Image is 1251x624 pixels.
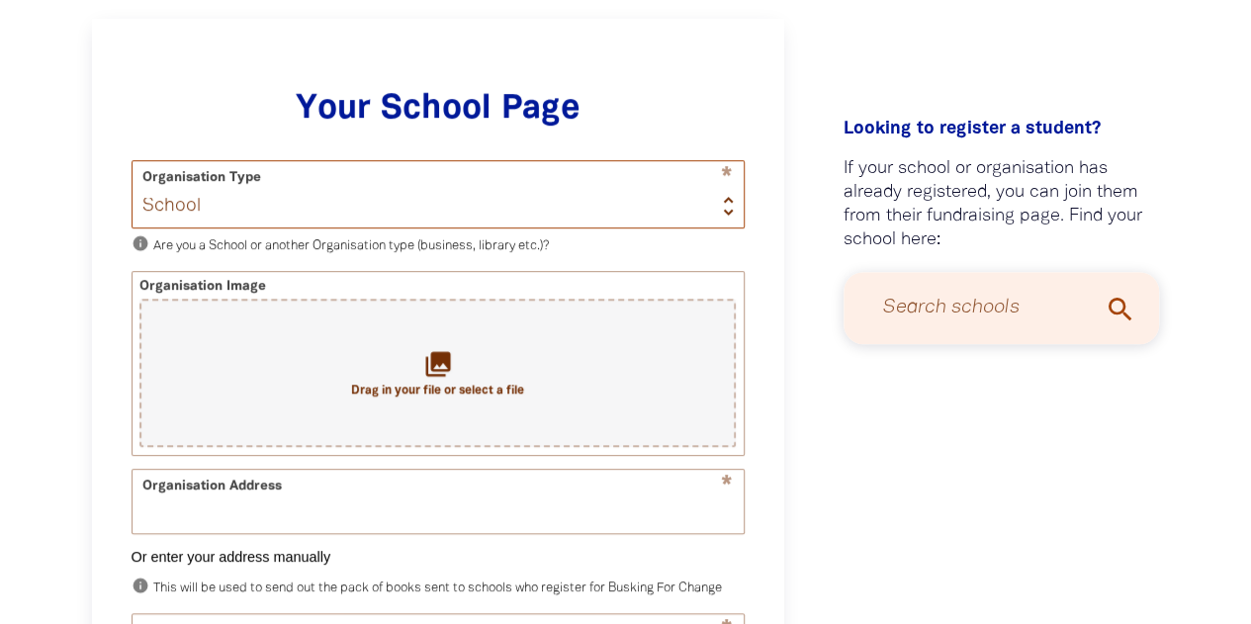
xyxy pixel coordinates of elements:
[844,157,1160,252] p: If your school or organisation has already registered, you can join them from their fundraising p...
[1104,294,1135,325] i: search
[132,234,745,258] p: Are you a School or another Organisation type (business, library etc.)?
[844,121,1101,136] span: Looking to register a student?
[423,349,453,379] i: collections
[132,577,149,594] i: info
[132,90,745,131] h3: Your School Page
[132,549,745,565] button: Or enter your address manually
[132,577,745,600] p: This will be used to send out the pack of books sent to schools who register for Busking For Change
[132,234,149,252] i: info
[351,385,524,397] span: Drag in your file or select a file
